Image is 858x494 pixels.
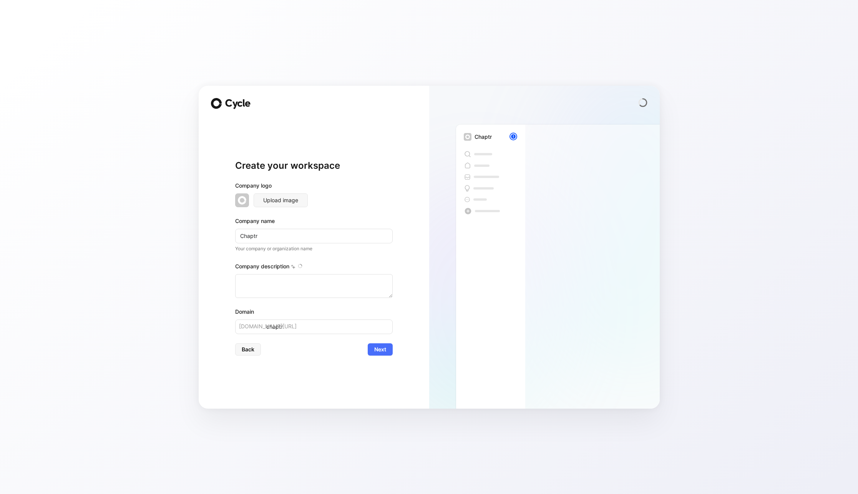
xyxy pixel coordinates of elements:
[464,133,471,141] img: workspace-default-logo-wX5zAyuM.png
[368,343,393,356] button: Next
[239,322,297,331] span: [DOMAIN_NAME][URL]
[235,262,393,274] div: Company description
[235,343,261,356] button: Back
[235,229,393,243] input: Example
[235,307,393,316] div: Domain
[235,181,393,193] div: Company logo
[235,193,249,207] img: workspace-default-logo-wX5zAyuM.png
[242,345,254,354] span: Back
[235,160,393,172] h1: Create your workspace
[475,132,492,141] div: Chaptr
[254,193,308,207] button: Upload image
[510,133,516,140] div: I
[235,216,393,226] div: Company name
[235,245,393,253] p: Your company or organization name
[263,196,298,205] span: Upload image
[374,345,386,354] span: Next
